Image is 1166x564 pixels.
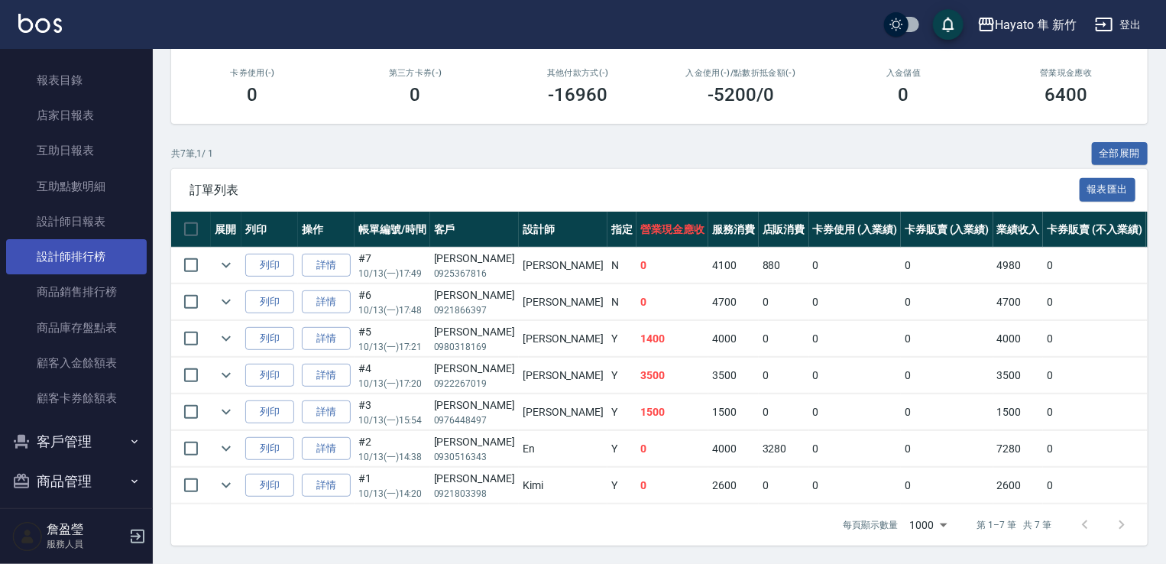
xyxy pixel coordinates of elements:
[1089,11,1148,39] button: 登出
[708,358,759,394] td: 3500
[759,284,809,320] td: 0
[549,84,608,105] h3: -16960
[519,431,607,467] td: En
[809,321,902,357] td: 0
[759,248,809,284] td: 880
[1003,68,1129,78] h2: 營業現金應收
[215,400,238,423] button: expand row
[759,468,809,504] td: 0
[302,290,351,314] a: 詳情
[434,450,515,464] p: 0930516343
[977,518,1051,532] p: 第 1–7 筆 共 7 筆
[809,212,902,248] th: 卡券使用 (入業績)
[607,468,636,504] td: Y
[708,321,759,357] td: 4000
[302,437,351,461] a: 詳情
[1080,178,1136,202] button: 報表匯出
[189,183,1080,198] span: 訂單列表
[901,248,993,284] td: 0
[171,147,213,160] p: 共 7 筆, 1 / 1
[6,501,147,540] button: 紅利點數設定
[6,239,147,274] a: 設計師排行榜
[636,212,708,248] th: 營業現金應收
[245,254,294,277] button: 列印
[6,63,147,98] a: 報表目錄
[434,251,515,267] div: [PERSON_NAME]
[607,358,636,394] td: Y
[809,358,902,394] td: 0
[6,381,147,416] a: 顧客卡券餘額表
[993,394,1044,430] td: 1500
[245,474,294,498] button: 列印
[607,394,636,430] td: Y
[358,340,426,354] p: 10/13 (一) 17:21
[519,248,607,284] td: [PERSON_NAME]
[1043,321,1145,357] td: 0
[519,358,607,394] td: [PERSON_NAME]
[933,9,964,40] button: save
[1043,212,1145,248] th: 卡券販賣 (不入業績)
[6,462,147,501] button: 商品管理
[434,487,515,501] p: 0921803398
[759,431,809,467] td: 3280
[248,84,258,105] h3: 0
[636,394,708,430] td: 1500
[302,364,351,387] a: 詳情
[355,394,430,430] td: #3
[636,431,708,467] td: 0
[358,377,426,391] p: 10/13 (一) 17:20
[358,413,426,427] p: 10/13 (一) 15:54
[636,358,708,394] td: 3500
[434,287,515,303] div: [PERSON_NAME]
[708,468,759,504] td: 2600
[1043,431,1145,467] td: 0
[678,68,804,78] h2: 入金使用(-) /點數折抵金額(-)
[901,468,993,504] td: 0
[6,133,147,168] a: 互助日報表
[355,248,430,284] td: #7
[355,358,430,394] td: #4
[993,248,1044,284] td: 4980
[901,212,993,248] th: 卡券販賣 (入業績)
[298,212,355,248] th: 操作
[708,248,759,284] td: 4100
[355,284,430,320] td: #6
[519,321,607,357] td: [PERSON_NAME]
[47,537,125,551] p: 服務人員
[519,284,607,320] td: [PERSON_NAME]
[759,321,809,357] td: 0
[519,468,607,504] td: Kimi
[993,431,1044,467] td: 7280
[607,431,636,467] td: Y
[993,468,1044,504] td: 2600
[6,310,147,345] a: 商品庫存盤點表
[607,321,636,357] td: Y
[434,267,515,280] p: 0925367816
[215,290,238,313] button: expand row
[434,324,515,340] div: [PERSON_NAME]
[6,345,147,381] a: 顧客入金餘額表
[355,321,430,357] td: #5
[245,290,294,314] button: 列印
[6,274,147,310] a: 商品銷售排行榜
[708,84,774,105] h3: -5200 /0
[215,437,238,460] button: expand row
[636,248,708,284] td: 0
[519,212,607,248] th: 設計師
[607,212,636,248] th: 指定
[1043,284,1145,320] td: 0
[809,284,902,320] td: 0
[899,84,909,105] h3: 0
[708,284,759,320] td: 4700
[1043,394,1145,430] td: 0
[358,267,426,280] p: 10/13 (一) 17:49
[215,364,238,387] button: expand row
[6,169,147,204] a: 互助點數明細
[759,394,809,430] td: 0
[358,487,426,501] p: 10/13 (一) 14:20
[6,204,147,239] a: 設計師日報表
[636,284,708,320] td: 0
[993,358,1044,394] td: 3500
[410,84,421,105] h3: 0
[211,212,241,248] th: 展開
